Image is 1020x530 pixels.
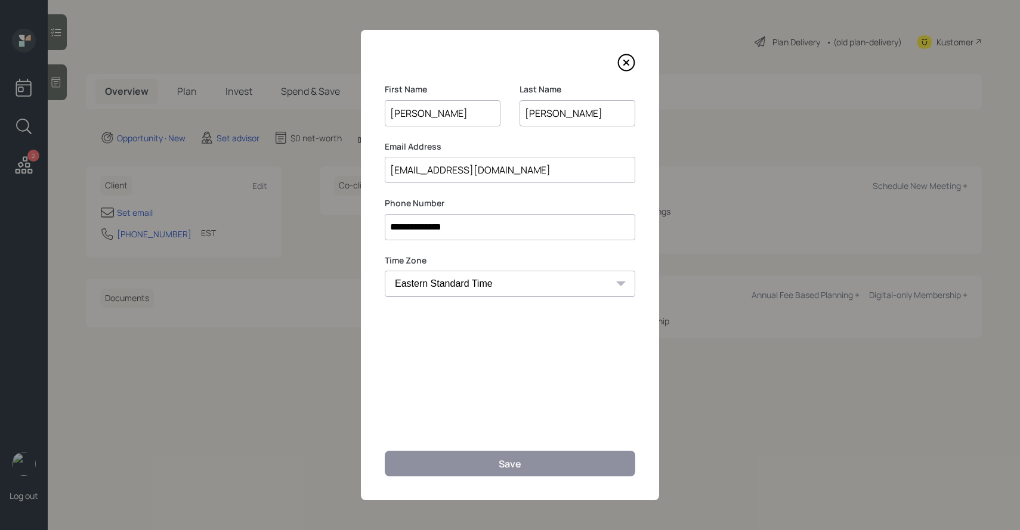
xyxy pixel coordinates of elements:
label: Last Name [520,83,635,95]
label: Email Address [385,141,635,153]
label: Phone Number [385,197,635,209]
div: Save [499,457,521,470]
label: Time Zone [385,255,635,266]
button: Save [385,451,635,476]
label: First Name [385,83,500,95]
